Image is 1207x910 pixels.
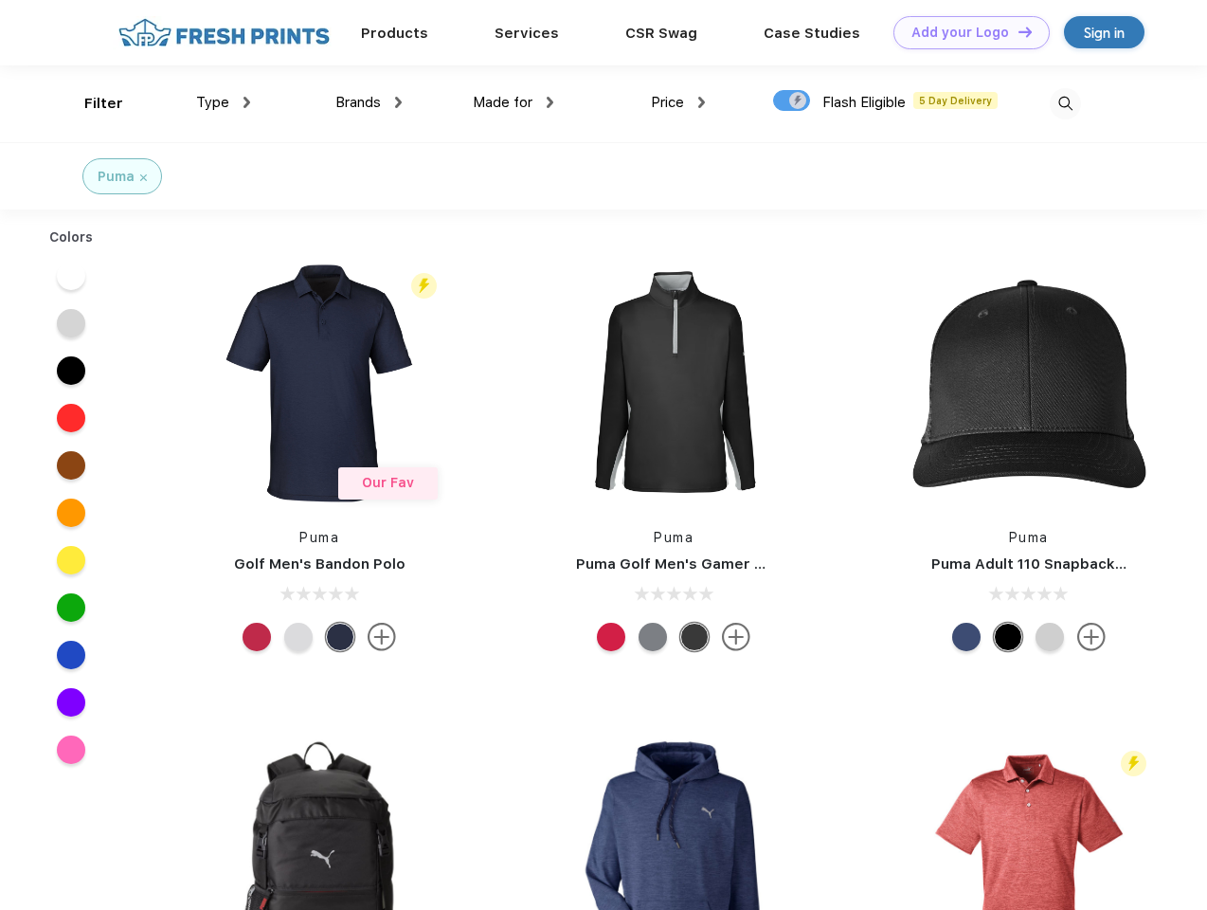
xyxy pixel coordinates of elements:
[193,257,445,509] img: func=resize&h=266
[284,623,313,651] div: High Rise
[361,25,428,42] a: Products
[952,623,981,651] div: Peacoat Qut Shd
[698,97,705,108] img: dropdown.png
[196,94,229,111] span: Type
[140,174,147,181] img: filter_cancel.svg
[362,475,414,490] span: Our Fav
[234,555,405,573] a: Golf Men's Bandon Polo
[1018,27,1032,37] img: DT
[576,555,875,573] a: Puma Golf Men's Gamer Golf Quarter-Zip
[395,97,402,108] img: dropdown.png
[548,257,800,509] img: func=resize&h=266
[654,530,694,545] a: Puma
[243,97,250,108] img: dropdown.png
[1077,623,1106,651] img: more.svg
[1064,16,1144,48] a: Sign in
[243,623,271,651] div: Ski Patrol
[495,25,559,42] a: Services
[35,227,108,247] div: Colors
[722,623,750,651] img: more.svg
[411,273,437,299] img: flash_active_toggle.svg
[911,25,1009,41] div: Add your Logo
[1084,22,1125,44] div: Sign in
[651,94,684,111] span: Price
[903,257,1155,509] img: func=resize&h=266
[1121,751,1146,776] img: flash_active_toggle.svg
[299,530,339,545] a: Puma
[597,623,625,651] div: Ski Patrol
[473,94,532,111] span: Made for
[547,97,553,108] img: dropdown.png
[84,93,123,115] div: Filter
[1036,623,1064,651] div: Quarry Brt Whit
[913,92,998,109] span: 5 Day Delivery
[368,623,396,651] img: more.svg
[326,623,354,651] div: Navy Blazer
[680,623,709,651] div: Puma Black
[98,167,135,187] div: Puma
[625,25,697,42] a: CSR Swag
[335,94,381,111] span: Brands
[113,16,335,49] img: fo%20logo%202.webp
[1050,88,1081,119] img: desktop_search.svg
[994,623,1022,651] div: Pma Blk Pma Blk
[639,623,667,651] div: Quiet Shade
[822,94,906,111] span: Flash Eligible
[1009,530,1049,545] a: Puma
